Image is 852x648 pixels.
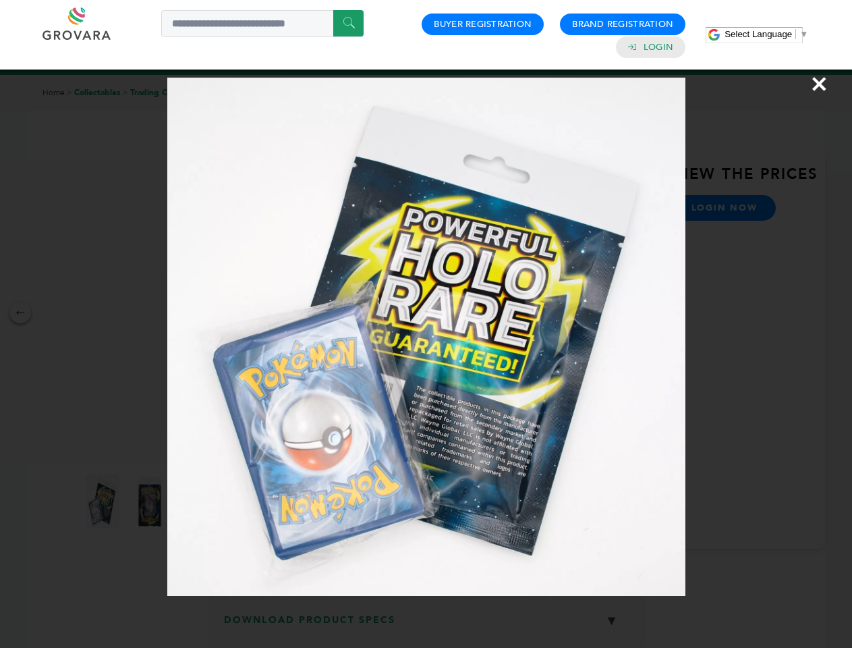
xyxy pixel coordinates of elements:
[644,41,673,53] a: Login
[161,10,364,37] input: Search a product or brand...
[725,29,792,39] span: Select Language
[167,78,685,596] img: Image Preview
[725,29,808,39] a: Select Language​
[572,18,673,30] a: Brand Registration
[810,65,828,103] span: ×
[434,18,532,30] a: Buyer Registration
[799,29,808,39] span: ▼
